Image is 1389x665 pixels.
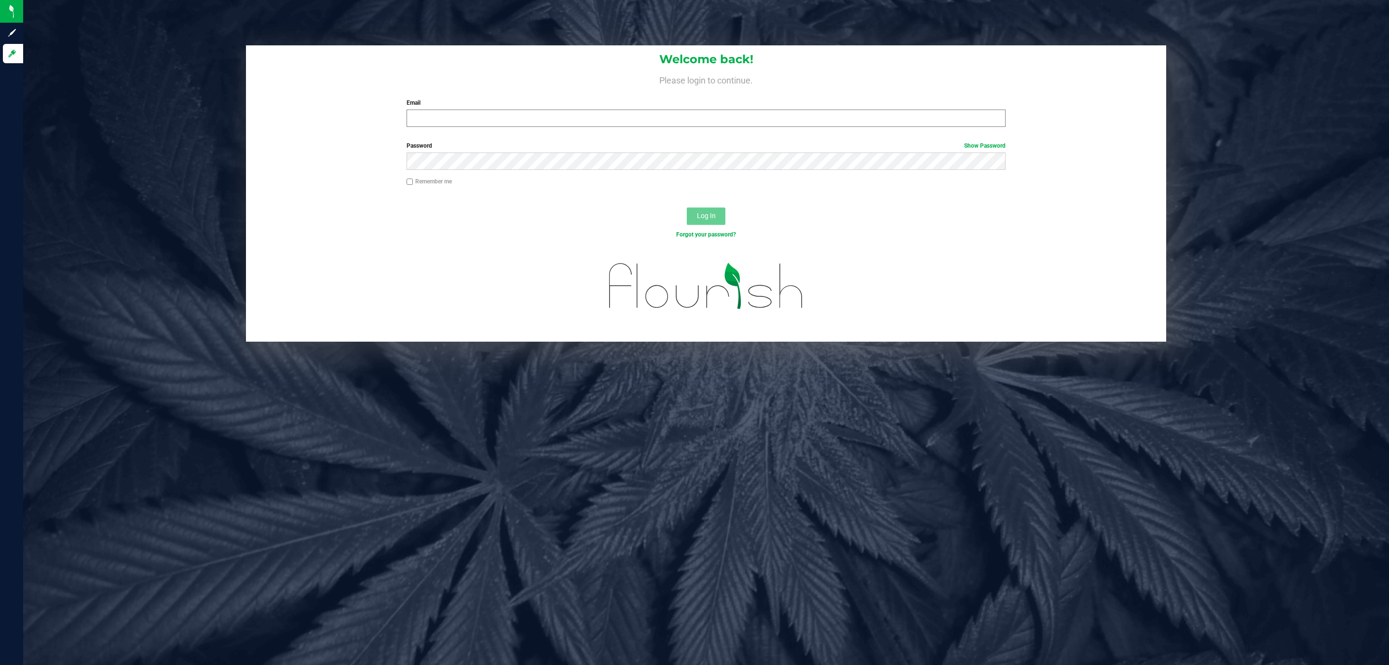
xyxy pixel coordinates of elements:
[591,249,821,323] img: flourish_logo.svg
[407,179,413,185] input: Remember me
[687,208,725,225] button: Log In
[676,231,736,238] a: Forgot your password?
[407,98,1006,107] label: Email
[964,142,1006,149] a: Show Password
[7,49,17,58] inline-svg: Log in
[7,28,17,38] inline-svg: Sign up
[407,177,452,186] label: Remember me
[246,53,1166,66] h1: Welcome back!
[246,73,1166,85] h4: Please login to continue.
[407,142,432,149] span: Password
[697,212,716,220] span: Log In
